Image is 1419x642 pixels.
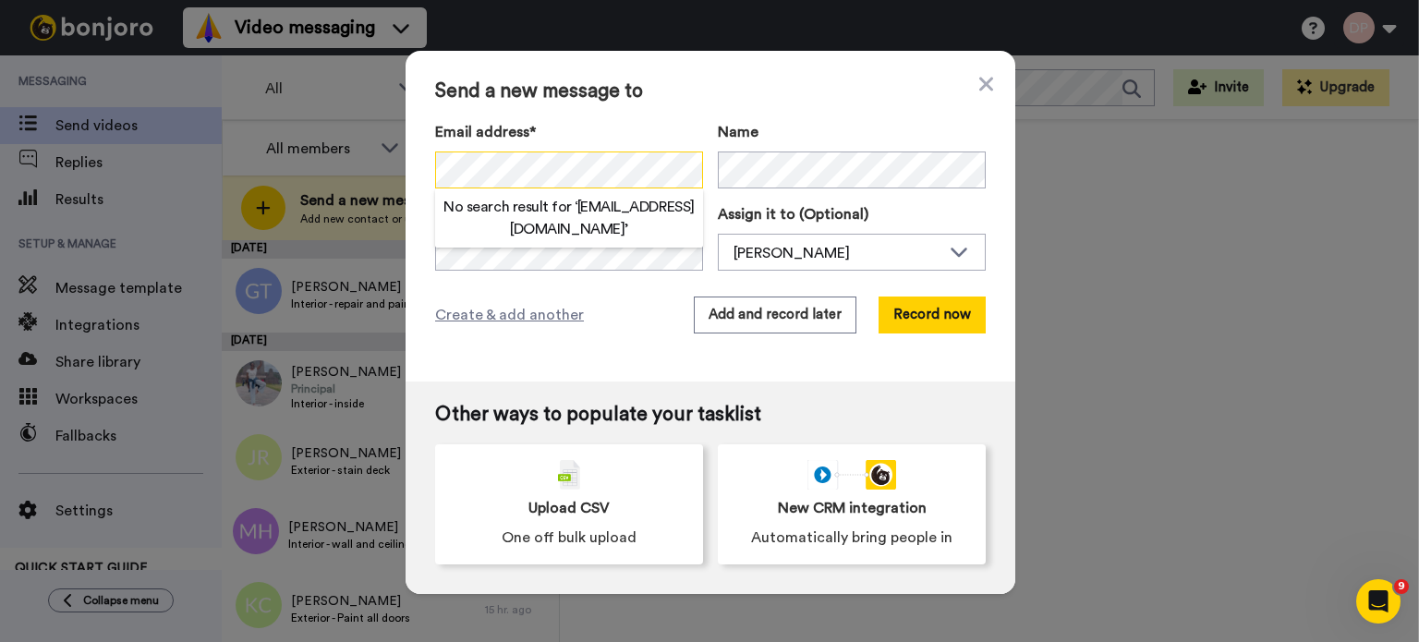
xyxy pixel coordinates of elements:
[694,297,856,333] button: Add and record later
[718,121,758,143] span: Name
[558,460,580,490] img: csv-grey.png
[528,497,610,519] span: Upload CSV
[1356,579,1401,624] iframe: Intercom live chat
[807,460,896,490] div: animation
[879,297,986,333] button: Record now
[435,304,584,326] span: Create & add another
[435,404,986,426] span: Other ways to populate your tasklist
[751,527,952,549] span: Automatically bring people in
[435,80,986,103] span: Send a new message to
[435,196,703,240] h2: No search result for ‘ [EMAIL_ADDRESS][DOMAIN_NAME] ’
[502,527,637,549] span: One off bulk upload
[1394,579,1409,594] span: 9
[718,203,986,225] label: Assign it to (Optional)
[734,242,940,264] div: [PERSON_NAME]
[778,497,927,519] span: New CRM integration
[435,121,703,143] label: Email address*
